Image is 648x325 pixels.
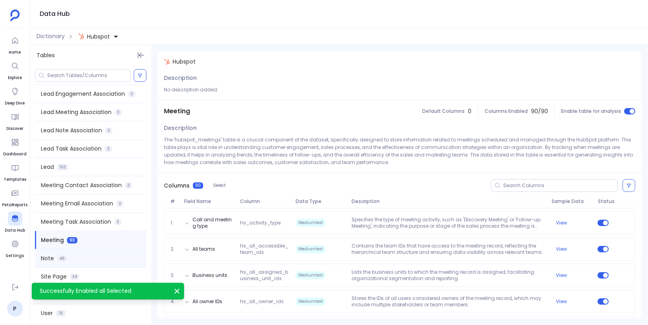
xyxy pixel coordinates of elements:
span: Meeting [41,236,64,244]
span: Lead Note Association [41,126,102,135]
button: View [556,272,567,279]
span: Mediumtext [296,271,325,279]
button: Hide Tables [135,50,146,61]
span: Default Columns [422,108,465,114]
span: Hubspot [87,33,110,41]
span: Site Page [41,273,67,281]
span: hs_all_owner_ids [237,298,292,305]
a: Deep Dive [5,84,25,106]
span: Settings [6,253,24,259]
input: Search Columns [503,182,617,189]
span: 3 [128,91,135,97]
button: All teams [192,246,215,252]
img: petavue logo [10,10,20,21]
span: 1. [167,220,181,226]
span: hs_activity_type [237,220,292,226]
span: 34 [70,274,79,280]
button: All owner IDs [192,298,222,305]
span: Field Name [181,198,237,205]
span: Mediumtext [296,298,325,306]
span: Hubspot [173,58,196,66]
p: Specifies the type of meeting activity, such as 'Discovery Meeting' or 'Follow-up Meeting', indic... [348,217,548,229]
span: Sample Data [548,198,595,205]
span: Column [237,198,293,205]
button: View [556,220,567,226]
span: Lead Meeting Association [41,108,112,116]
span: Columns [164,182,190,190]
span: hs_all_assigned_business_unit_ids [237,269,292,282]
span: 90 [67,237,77,244]
span: Dictionary [37,32,65,41]
span: Columns Enabled [485,108,528,114]
span: 3 [114,219,121,225]
span: 90 / 90 [531,107,548,116]
p: Stores the IDs of all users considered owners of the meeting record, which may include multiple s... [348,295,548,308]
a: PetaReports [2,186,28,208]
span: Meeting [164,106,190,116]
span: Status [595,198,613,205]
span: Lead Task Association [41,145,102,153]
h1: Data Hub [40,8,70,19]
span: 3 [125,182,132,189]
span: Dashboard [3,151,27,157]
a: Templates [4,161,26,183]
button: Select [208,180,231,191]
img: hubspot.svg [78,33,85,40]
button: Hubspot [77,30,120,43]
span: 90 [193,182,203,189]
div: Tables [30,45,151,66]
span: Deep Dive [5,100,25,106]
span: 3 [115,109,122,116]
p: Lists the business units to which the meeting record is assigned, facilitating organizational seg... [348,269,548,282]
input: Search Tables/Columns [47,72,130,79]
span: Data Hub [5,227,25,234]
button: View [556,246,567,252]
span: 163 [57,164,68,170]
a: Home [8,33,22,56]
span: Mediumtext [296,219,325,227]
p: The 'hubspot_meetings' table is a crucial component of the dataset, specifically designed to stor... [164,136,635,166]
span: Data Type [292,198,348,205]
span: User [41,309,53,317]
span: Discover [6,126,23,132]
span: Home [8,49,22,56]
span: PetaReports [2,202,28,208]
span: 48 [57,255,67,262]
a: P [7,301,23,317]
p: No description added. [164,86,635,93]
span: 0 [468,107,471,116]
span: Description [348,198,548,205]
span: 76 [56,310,65,317]
span: Lead Engagement Association [41,90,125,98]
p: Successfully Enabled all Selected [40,287,167,295]
span: Description [164,74,197,82]
span: hs_all_accessible_team_ids [237,243,292,255]
a: Explore [8,59,22,81]
a: Data Hub [5,211,25,234]
span: 4. [167,298,181,305]
span: # [167,198,181,205]
span: Meeting Task Association [41,218,111,226]
span: Meeting Contact Association [41,181,122,190]
span: Mediumtext [296,245,325,253]
a: Settings [6,237,24,259]
button: Business units [192,272,227,279]
button: Call and meeting type [192,217,234,229]
span: 3 [116,201,123,207]
span: 3. [167,272,181,279]
button: View [556,298,567,305]
span: 3 [105,128,112,134]
span: Meeting Email Association [41,199,113,208]
div: Successfully Enabled all Selected [32,283,184,300]
a: Discover [6,110,23,132]
span: Enable table for analysis [561,108,621,114]
span: Description [164,124,197,132]
span: 3 [105,146,112,152]
span: Explore [8,75,22,81]
p: Contains the team IDs that have access to the meeting record, reflecting the hierarchical team st... [348,243,548,255]
a: Dashboard [3,135,27,157]
span: 2. [167,246,181,252]
span: Lead [41,163,54,171]
span: Note [41,254,54,263]
img: hubspot.svg [164,59,170,65]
